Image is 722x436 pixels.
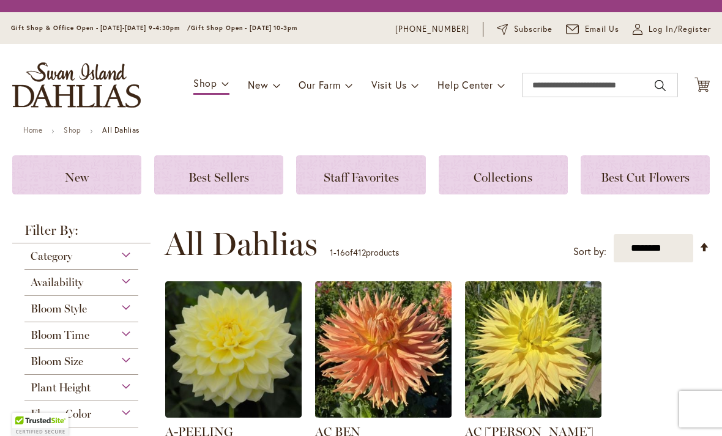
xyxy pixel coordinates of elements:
[193,76,217,89] span: Shop
[474,170,532,185] span: Collections
[102,125,140,135] strong: All Dahlias
[514,23,553,35] span: Subscribe
[11,24,191,32] span: Gift Shop & Office Open - [DATE]-[DATE] 9-4:30pm /
[337,246,345,258] span: 16
[154,155,283,194] a: Best Sellers
[23,125,42,135] a: Home
[439,155,568,194] a: Collections
[633,23,711,35] a: Log In/Register
[581,155,710,194] a: Best Cut Flowers
[371,78,407,91] span: Visit Us
[31,328,89,342] span: Bloom Time
[324,170,399,185] span: Staff Favorites
[601,170,690,185] span: Best Cut Flowers
[465,408,601,420] a: AC Jeri
[9,393,43,427] iframe: Launch Accessibility Center
[497,23,553,35] a: Subscribe
[31,407,91,421] span: Flower Color
[573,240,606,263] label: Sort by:
[566,23,620,35] a: Email Us
[248,78,268,91] span: New
[31,355,83,368] span: Bloom Size
[12,62,141,108] a: store logo
[330,243,399,262] p: - of products
[31,249,72,263] span: Category
[296,155,425,194] a: Staff Favorites
[395,23,469,35] a: [PHONE_NUMBER]
[12,155,141,194] a: New
[649,23,711,35] span: Log In/Register
[330,246,333,258] span: 1
[437,78,493,91] span: Help Center
[65,170,89,185] span: New
[299,78,340,91] span: Our Farm
[31,302,87,316] span: Bloom Style
[188,170,249,185] span: Best Sellers
[315,408,452,420] a: AC BEN
[655,76,666,95] button: Search
[165,226,318,262] span: All Dahlias
[165,281,302,418] img: A-Peeling
[315,281,452,418] img: AC BEN
[465,281,601,418] img: AC Jeri
[165,408,302,420] a: A-Peeling
[353,246,366,258] span: 412
[191,24,297,32] span: Gift Shop Open - [DATE] 10-3pm
[12,224,151,243] strong: Filter By:
[31,381,91,394] span: Plant Height
[64,125,81,135] a: Shop
[31,276,83,289] span: Availability
[585,23,620,35] span: Email Us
